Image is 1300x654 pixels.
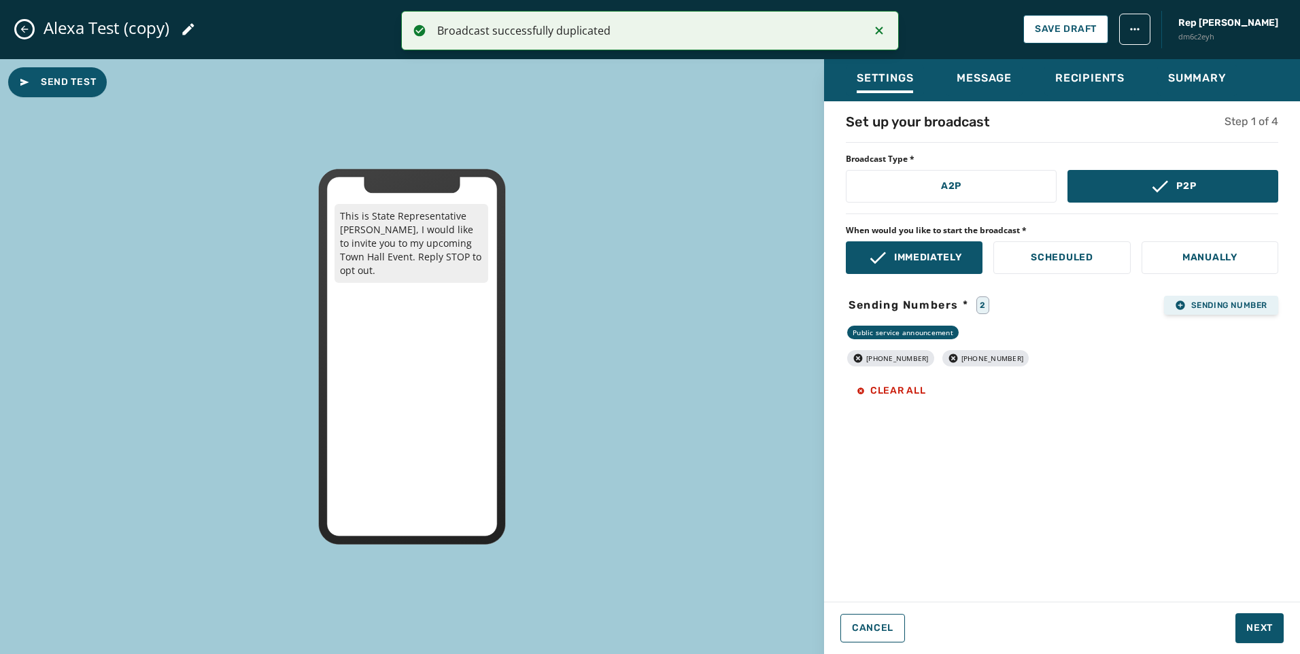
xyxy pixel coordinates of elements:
[857,385,925,396] span: Clear all
[942,350,1029,366] div: [PHONE_NUMBER]
[1178,16,1278,30] span: Rep [PERSON_NAME]
[1055,71,1125,85] span: Recipients
[894,251,962,264] p: Immediately
[1168,71,1227,85] span: Summary
[1246,621,1273,635] span: Next
[1178,31,1278,43] span: dm6c2eyh
[846,225,1278,236] span: When would you like to start the broadcast *
[941,179,961,193] p: A2P
[335,204,488,283] p: This is State Representative [PERSON_NAME], I would like to invite you to my upcoming Town Hall E...
[1119,14,1150,45] button: broadcast action menu
[846,297,971,313] span: Sending Numbers *
[957,71,1012,85] span: Message
[847,326,959,339] div: Public service announcement
[1176,179,1196,193] p: P2P
[1031,251,1093,264] p: Scheduled
[852,623,893,634] span: Cancel
[1225,114,1278,130] h5: Step 1 of 4
[847,350,934,366] div: [PHONE_NUMBER]
[857,71,913,85] span: Settings
[1035,24,1097,35] span: Save Draft
[976,296,989,314] div: 2
[1175,300,1267,311] span: Sending Number
[1182,251,1237,264] p: Manually
[846,112,990,131] h4: Set up your broadcast
[846,154,1278,165] span: Broadcast Type *
[437,22,861,39] div: Broadcast successfully duplicated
